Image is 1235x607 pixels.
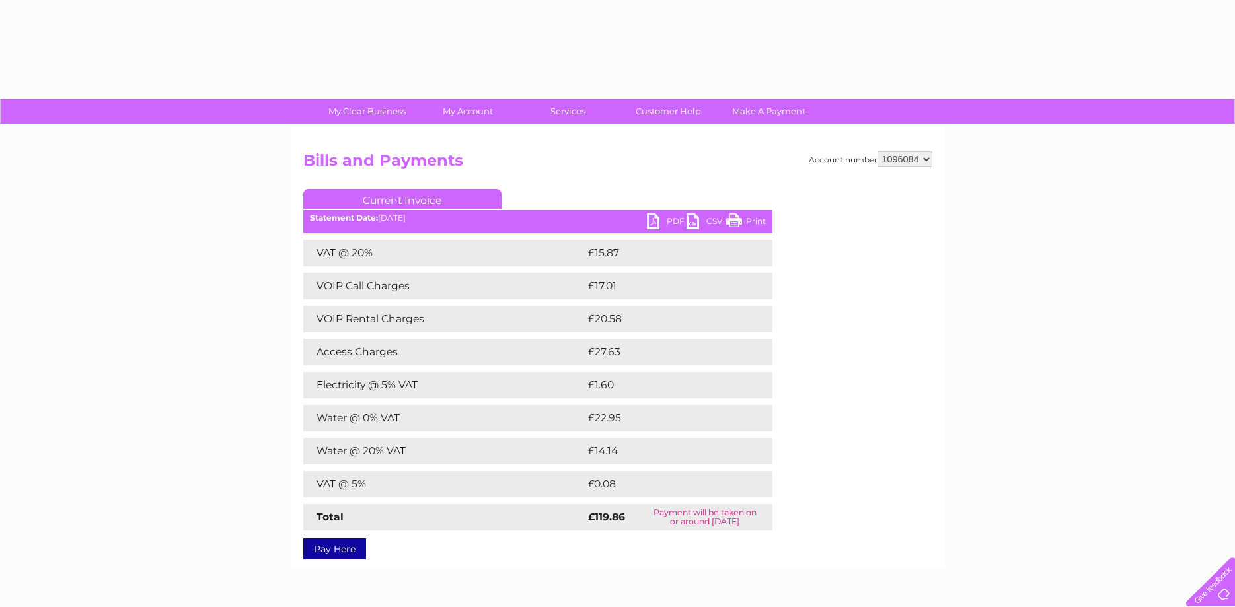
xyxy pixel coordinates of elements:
td: £14.14 [585,438,743,464]
td: £0.08 [585,471,742,497]
a: Services [513,99,622,124]
td: £15.87 [585,240,745,266]
td: Electricity @ 5% VAT [303,372,585,398]
a: Print [726,213,766,232]
a: Make A Payment [714,99,823,124]
a: Customer Help [614,99,723,124]
strong: £119.86 [588,511,625,523]
td: Payment will be taken on or around [DATE] [638,504,772,530]
td: VAT @ 5% [303,471,585,497]
a: My Clear Business [313,99,422,124]
td: VAT @ 20% [303,240,585,266]
a: CSV [687,213,726,232]
a: Current Invoice [303,189,502,209]
td: VOIP Rental Charges [303,306,585,332]
td: Access Charges [303,339,585,365]
td: VOIP Call Charges [303,273,585,299]
h2: Bills and Payments [303,151,932,176]
td: Water @ 20% VAT [303,438,585,464]
td: £17.01 [585,273,743,299]
a: My Account [413,99,522,124]
a: Pay Here [303,538,366,559]
td: £20.58 [585,306,746,332]
td: £1.60 [585,372,741,398]
td: £27.63 [585,339,745,365]
div: [DATE] [303,213,772,223]
b: Statement Date: [310,213,378,223]
td: Water @ 0% VAT [303,405,585,431]
td: £22.95 [585,405,745,431]
strong: Total [317,511,344,523]
div: Account number [809,151,932,167]
a: PDF [647,213,687,232]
